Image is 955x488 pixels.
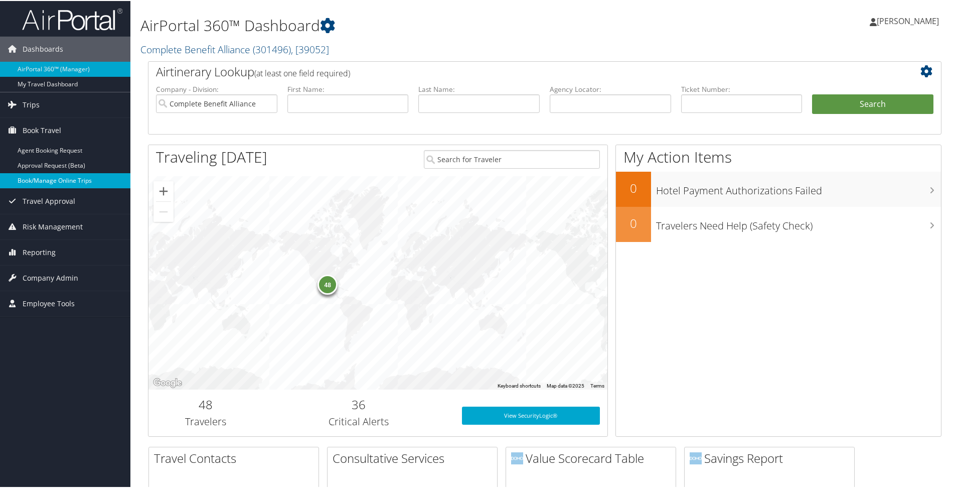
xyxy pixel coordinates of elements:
[23,290,75,315] span: Employee Tools
[870,5,949,35] a: [PERSON_NAME]
[498,382,541,389] button: Keyboard shortcuts
[23,91,40,116] span: Trips
[812,93,933,113] button: Search
[690,451,702,463] img: domo-logo.png
[254,67,350,78] span: (at least one field required)
[156,395,256,412] h2: 48
[333,449,497,466] h2: Consultative Services
[318,274,338,294] div: 48
[156,62,867,79] h2: Airtinerary Lookup
[153,201,174,221] button: Zoom out
[291,42,329,55] span: , [ 39052 ]
[151,376,184,389] img: Google
[511,451,523,463] img: domo-logo.png
[616,171,941,206] a: 0Hotel Payment Authorizations Failed
[156,414,256,428] h3: Travelers
[140,42,329,55] a: Complete Benefit Alliance
[590,382,604,388] a: Terms (opens in new tab)
[156,146,267,167] h1: Traveling [DATE]
[681,83,803,93] label: Ticket Number:
[287,83,409,93] label: First Name:
[418,83,540,93] label: Last Name:
[156,83,277,93] label: Company - Division:
[616,206,941,241] a: 0Travelers Need Help (Safety Check)
[151,376,184,389] a: Open this area in Google Maps (opens a new window)
[23,239,56,264] span: Reporting
[23,117,61,142] span: Book Travel
[547,382,584,388] span: Map data ©2025
[511,449,676,466] h2: Value Scorecard Table
[424,149,600,168] input: Search for Traveler
[656,213,941,232] h3: Travelers Need Help (Safety Check)
[140,14,680,35] h1: AirPortal 360™ Dashboard
[154,449,319,466] h2: Travel Contacts
[23,265,78,290] span: Company Admin
[877,15,939,26] span: [PERSON_NAME]
[656,178,941,197] h3: Hotel Payment Authorizations Failed
[271,414,447,428] h3: Critical Alerts
[616,214,651,231] h2: 0
[616,146,941,167] h1: My Action Items
[22,7,122,30] img: airportal-logo.png
[271,395,447,412] h2: 36
[550,83,671,93] label: Agency Locator:
[462,406,600,424] a: View SecurityLogic®
[690,449,854,466] h2: Savings Report
[23,36,63,61] span: Dashboards
[616,179,651,196] h2: 0
[253,42,291,55] span: ( 301496 )
[23,213,83,238] span: Risk Management
[153,180,174,200] button: Zoom in
[23,188,75,213] span: Travel Approval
